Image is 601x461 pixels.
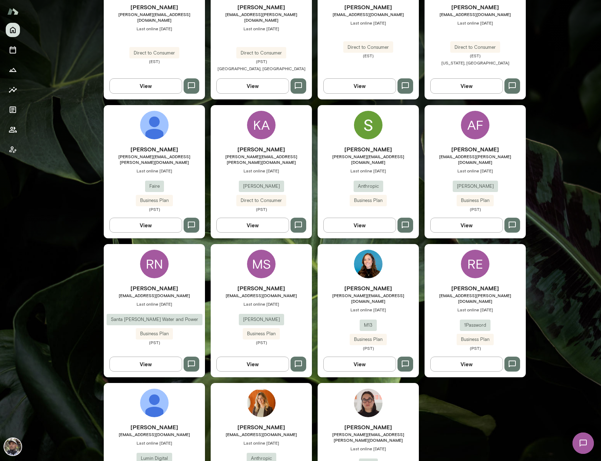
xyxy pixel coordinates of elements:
span: Last online [DATE] [318,20,419,26]
div: RN [140,250,169,278]
span: (EST) [104,58,205,64]
span: (PST) [425,345,526,351]
span: Last online [DATE] [211,440,312,446]
span: Last online [DATE] [425,168,526,173]
span: Direct to Consumer [236,50,286,57]
button: Members [6,123,20,137]
button: Insights [6,83,20,97]
span: [GEOGRAPHIC_DATA], [GEOGRAPHIC_DATA] [217,66,305,71]
span: (PST) [104,340,205,345]
img: Mary Lara [354,250,382,278]
span: Last online [DATE] [211,301,312,307]
button: View [216,357,289,372]
h6: [PERSON_NAME] [318,423,419,431]
span: [PERSON_NAME][EMAIL_ADDRESS][DOMAIN_NAME] [104,11,205,23]
span: (PST) [211,58,312,64]
span: [PERSON_NAME][EMAIL_ADDRESS][DOMAIN_NAME] [318,154,419,165]
button: View [216,218,289,233]
span: Business Plan [350,336,387,343]
button: View [109,78,182,93]
button: Documents [6,103,20,117]
span: Last online [DATE] [318,307,419,312]
span: [PERSON_NAME][EMAIL_ADDRESS][DOMAIN_NAME] [318,292,419,304]
span: Last online [DATE] [318,168,419,173]
div: RE [461,250,489,278]
button: View [323,78,396,93]
span: Business Plan [457,197,494,204]
span: (PST) [104,206,205,212]
button: View [323,357,396,372]
span: [EMAIL_ADDRESS][DOMAIN_NAME] [318,11,419,17]
span: (EST) [425,53,526,58]
h6: [PERSON_NAME] [211,3,312,11]
span: Last online [DATE] [425,307,526,312]
button: Growth Plan [6,63,20,77]
span: (PST) [318,345,419,351]
span: 1Password [460,322,490,329]
span: Last online [DATE] [104,301,205,307]
span: [EMAIL_ADDRESS][DOMAIN_NAME] [104,292,205,298]
span: [EMAIL_ADDRESS][DOMAIN_NAME] [211,431,312,437]
h6: [PERSON_NAME] [318,145,419,154]
button: View [109,357,182,372]
span: Business Plan [350,197,387,204]
span: [EMAIL_ADDRESS][PERSON_NAME][DOMAIN_NAME] [211,11,312,23]
h6: [PERSON_NAME] [104,145,205,154]
h6: [PERSON_NAME] [425,3,526,11]
span: (PST) [211,206,312,212]
h6: [PERSON_NAME] [104,3,205,11]
span: [PERSON_NAME][EMAIL_ADDRESS][PERSON_NAME][DOMAIN_NAME] [211,154,312,165]
h6: [PERSON_NAME] [211,423,312,431]
span: Direct to Consumer [450,44,500,51]
span: Last online [DATE] [425,20,526,26]
h6: [PERSON_NAME] [425,284,526,292]
span: Anthropic [354,183,383,190]
button: View [216,78,289,93]
img: Zoe Ludwig [247,389,276,417]
div: KA [247,111,276,139]
img: Ryan Lee [354,389,382,417]
span: Direct to Consumer [343,44,393,51]
span: Business Plan [136,197,173,204]
button: Client app [6,143,20,157]
span: Direct to Consumer [129,50,179,57]
span: Last online [DATE] [104,440,205,446]
span: (EST) [318,53,419,58]
span: Last online [DATE] [104,168,205,173]
h6: [PERSON_NAME] [318,284,419,292]
img: Mento [7,5,19,18]
span: Santa [PERSON_NAME] Water and Power [107,316,202,323]
span: [EMAIL_ADDRESS][PERSON_NAME][DOMAIN_NAME] [425,292,526,304]
img: Chris Chappelle [140,111,169,139]
button: View [430,357,503,372]
span: [EMAIL_ADDRESS][PERSON_NAME][DOMAIN_NAME] [425,154,526,165]
button: View [323,218,396,233]
span: [PERSON_NAME] [239,183,284,190]
div: MS [247,250,276,278]
h6: [PERSON_NAME] [211,145,312,154]
span: [PERSON_NAME] [239,316,284,323]
h6: [PERSON_NAME] [104,423,205,431]
button: Sessions [6,43,20,57]
span: [PERSON_NAME] [453,183,498,190]
span: M13 [360,322,377,329]
button: View [430,218,503,233]
button: Home [6,23,20,37]
span: Business Plan [457,336,494,343]
img: Sylvie Carr [354,111,382,139]
span: (PST) [425,206,526,212]
span: [PERSON_NAME][EMAIL_ADDRESS][PERSON_NAME][DOMAIN_NAME] [318,431,419,443]
span: [PERSON_NAME][EMAIL_ADDRESS][PERSON_NAME][DOMAIN_NAME] [104,154,205,165]
span: [EMAIL_ADDRESS][DOMAIN_NAME] [211,292,312,298]
span: Last online [DATE] [104,26,205,31]
img: Brandon Griswold [140,389,169,417]
span: Business Plan [136,330,173,337]
span: Direct to Consumer [236,197,286,204]
span: Business Plan [243,330,280,337]
div: AF [461,111,489,139]
span: Last online [DATE] [318,446,419,451]
h6: [PERSON_NAME] [318,3,419,11]
span: Last online [DATE] [211,26,312,31]
span: Last online [DATE] [211,168,312,173]
span: Faire [145,183,164,190]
